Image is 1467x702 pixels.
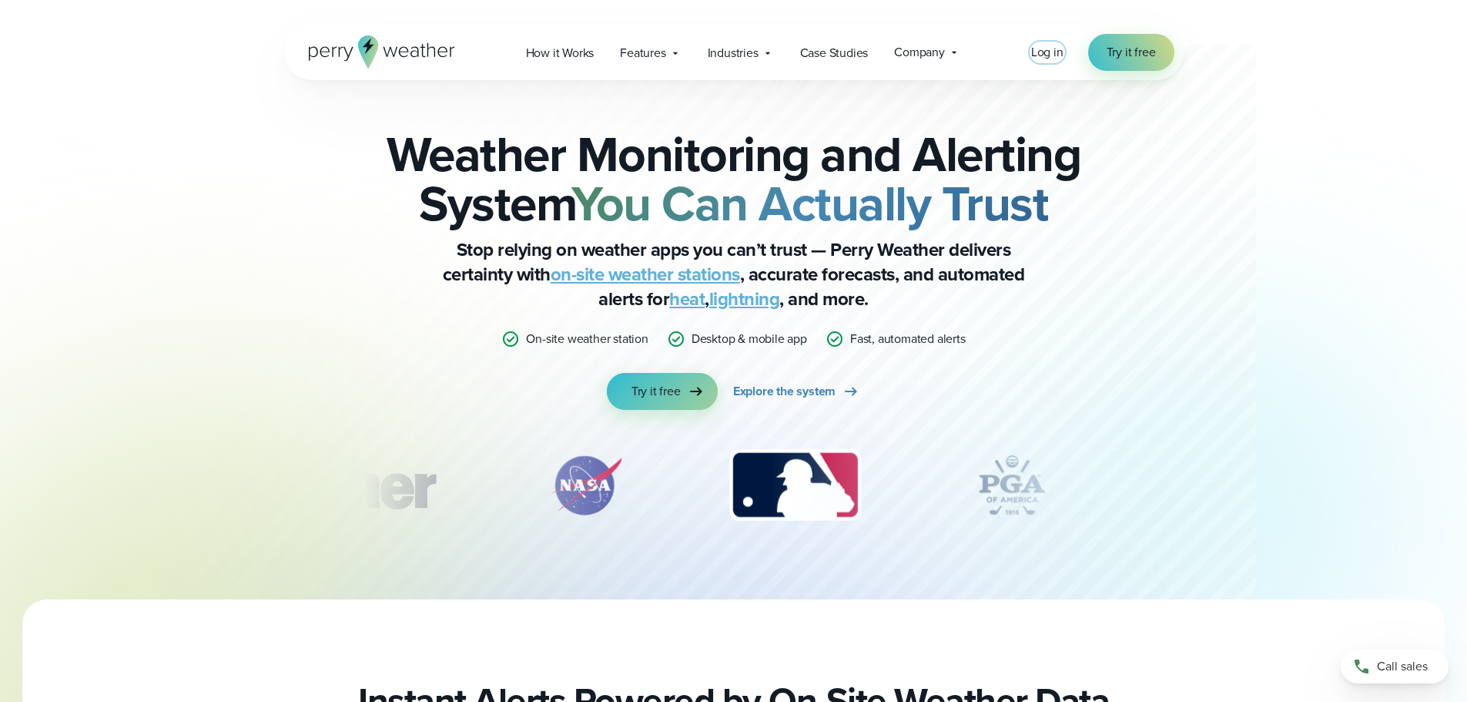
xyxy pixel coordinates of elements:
span: Try it free [1107,43,1156,62]
div: 3 of 12 [714,447,876,524]
strong: You Can Actually Trust [571,167,1048,240]
span: Call sales [1377,657,1428,676]
span: Case Studies [800,44,869,62]
img: Turner-Construction_1.svg [239,447,457,524]
img: MLB.svg [714,447,876,524]
div: slideshow [361,447,1107,532]
div: 1 of 12 [239,447,457,524]
p: Fast, automated alerts [850,330,966,348]
div: 2 of 12 [532,447,640,524]
span: Company [894,43,945,62]
span: Explore the system [733,382,836,401]
span: Features [620,44,665,62]
img: NASA.svg [532,447,640,524]
a: Call sales [1341,650,1449,684]
h2: Weather Monitoring and Alerting System [361,129,1107,228]
a: heat [669,285,705,313]
span: Log in [1031,43,1063,61]
img: PGA.svg [950,447,1073,524]
a: Log in [1031,43,1063,62]
a: Explore the system [733,373,860,410]
a: Try it free [1088,34,1174,71]
p: On-site weather station [526,330,648,348]
p: Stop relying on weather apps you can’t trust — Perry Weather delivers certainty with , accurate f... [426,237,1042,311]
span: How it Works [526,44,595,62]
a: Case Studies [787,37,882,69]
p: Desktop & mobile app [692,330,807,348]
span: Try it free [631,382,681,401]
span: Industries [708,44,759,62]
a: Try it free [607,373,718,410]
a: How it Works [513,37,608,69]
div: 4 of 12 [950,447,1073,524]
a: on-site weather stations [551,260,740,288]
a: lightning [709,285,780,313]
